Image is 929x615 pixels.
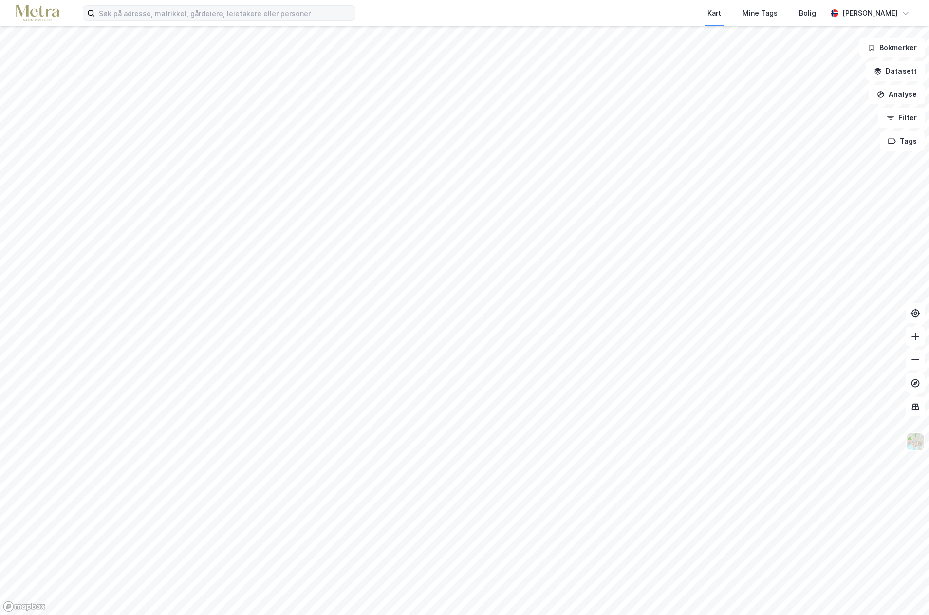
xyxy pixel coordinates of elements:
div: Bolig [799,7,816,19]
img: metra-logo.256734c3b2bbffee19d4.png [16,5,59,22]
div: Mine Tags [743,7,778,19]
iframe: Chat Widget [880,568,929,615]
div: Kart [707,7,721,19]
div: Kontrollprogram for chat [880,568,929,615]
input: Søk på adresse, matrikkel, gårdeiere, leietakere eller personer [95,6,355,20]
div: [PERSON_NAME] [842,7,898,19]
